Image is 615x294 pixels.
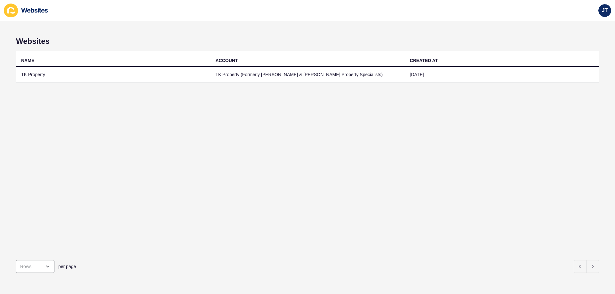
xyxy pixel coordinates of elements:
[210,67,405,83] td: TK Property (Formerly [PERSON_NAME] & [PERSON_NAME] Property Specialists)
[602,7,608,14] span: JT
[16,260,54,273] div: open menu
[16,67,210,83] td: TK Property
[21,57,34,64] div: NAME
[216,57,238,64] div: ACCOUNT
[410,57,438,64] div: CREATED AT
[16,37,599,46] h1: Websites
[58,263,76,270] span: per page
[405,67,599,83] td: [DATE]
